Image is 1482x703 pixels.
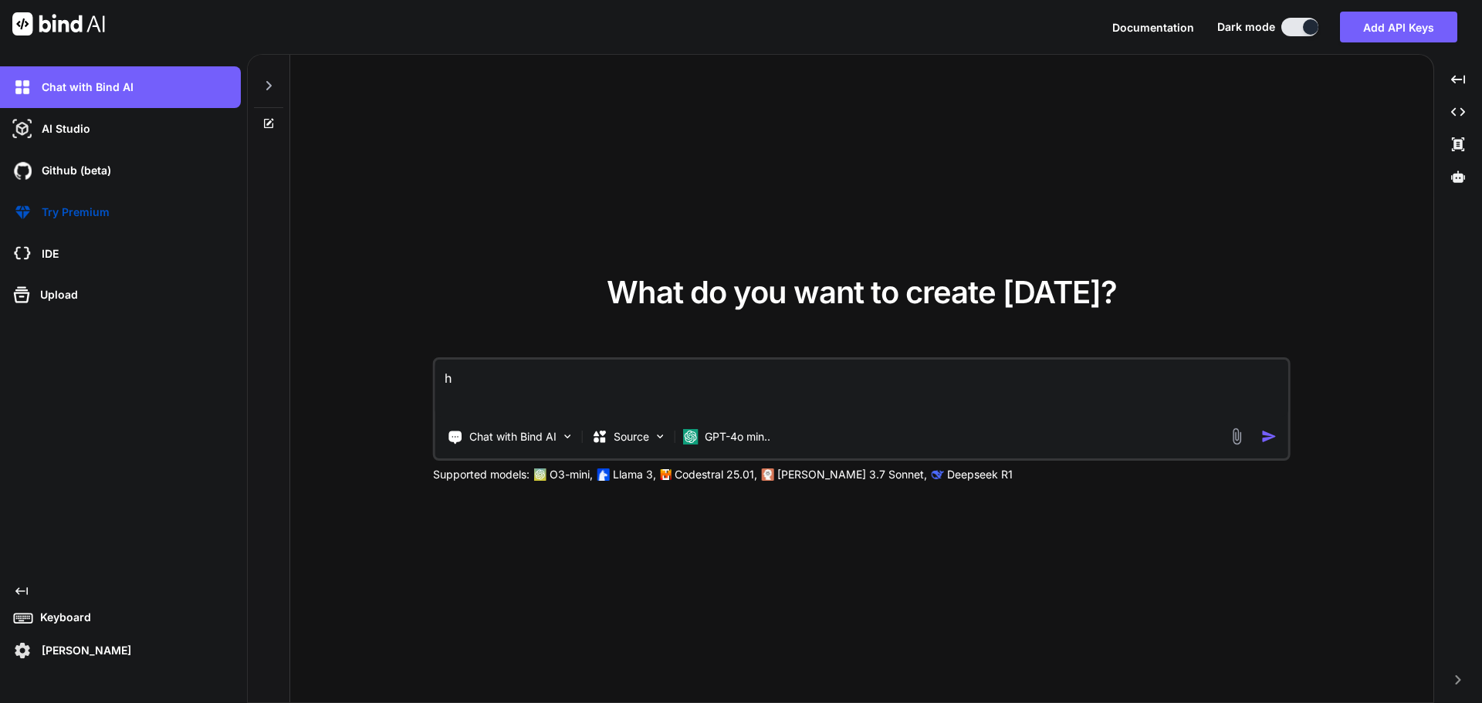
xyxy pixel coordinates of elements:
img: GPT-4o mini [683,429,699,444]
span: Documentation [1112,21,1194,34]
span: What do you want to create [DATE]? [607,273,1117,311]
img: GPT-4 [534,468,546,481]
p: AI Studio [36,121,90,137]
img: darkAi-studio [9,116,36,142]
p: [PERSON_NAME] [36,643,131,658]
p: Source [614,429,649,444]
p: GPT-4o min.. [705,429,770,444]
img: claude [932,468,944,481]
textarea: h [435,360,1288,417]
img: icon [1261,428,1277,444]
img: Mistral-AI [661,469,672,480]
p: Try Premium [36,204,110,220]
img: Bind AI [12,12,105,35]
p: Keyboard [34,610,91,625]
img: githubDark [9,157,36,184]
span: Dark mode [1217,19,1275,35]
img: cloudideIcon [9,241,36,267]
img: claude [762,468,774,481]
p: IDE [36,246,59,262]
img: premium [9,199,36,225]
button: Add API Keys [1340,12,1457,42]
p: Chat with Bind AI [36,79,134,95]
img: Llama2 [597,468,610,481]
p: Upload [34,287,78,302]
p: [PERSON_NAME] 3.7 Sonnet, [777,467,927,482]
img: attachment [1228,428,1246,445]
img: settings [9,637,36,664]
p: Llama 3, [613,467,656,482]
p: Supported models: [433,467,530,482]
p: Github (beta) [36,163,111,178]
p: Codestral 25.01, [675,467,757,482]
img: Pick Models [654,430,667,443]
button: Documentation [1112,19,1194,35]
p: O3-mini, [550,467,593,482]
p: Chat with Bind AI [469,429,557,444]
img: darkChat [9,74,36,100]
p: Deepseek R1 [947,467,1013,482]
img: Pick Tools [561,430,574,443]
